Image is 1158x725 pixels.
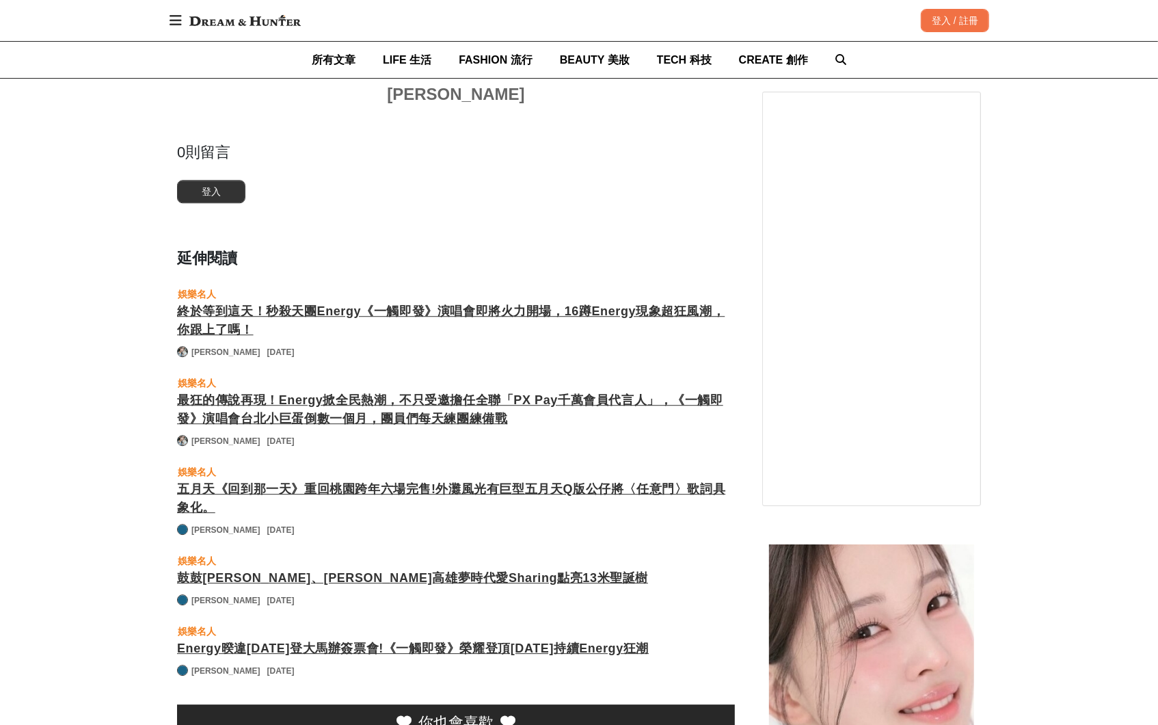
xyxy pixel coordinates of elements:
div: [DATE] [267,665,295,677]
a: 娛樂名人 [177,375,217,391]
span: FASHION 流行 [459,54,533,66]
div: 娛樂名人 [178,624,216,639]
span: TECH 科技 [657,54,712,66]
div: [DATE] [267,346,295,358]
a: Avatar [177,665,188,676]
a: [PERSON_NAME] [191,435,260,447]
div: [DATE] [267,435,295,447]
a: LIFE 生活 [383,42,431,78]
div: 娛樂名人 [178,287,216,302]
div: [DATE] [267,524,295,536]
a: [PERSON_NAME] [387,82,524,107]
div: 0 則留言 [177,141,735,163]
div: 娛樂名人 [178,375,216,391]
a: 五月天《回到那一天》重回桃園跨年六場完售!外灘風光有巨型五月天Q版公仔將〈任意門〉歌詞具象化。 [177,480,735,517]
span: BEAUTY 美妝 [560,54,630,66]
div: 延伸閱讀 [177,247,735,269]
span: 所有文章 [312,54,355,66]
a: [PERSON_NAME] [191,594,260,607]
img: Avatar [178,525,187,534]
a: TECH 科技 [657,42,712,78]
span: CREATE 創作 [739,54,808,66]
a: 最狂的傳說再現！Energy掀全民熱潮，不只受邀擔任全聯「PX Pay千萬會員代言人」，《一觸即發》演唱會台北小巨蛋倒數一個月，團員們每天練團練備戰 [177,391,735,428]
img: Avatar [178,665,187,675]
a: Avatar [177,435,188,446]
a: 娛樂名人 [177,553,217,569]
a: 娛樂名人 [177,286,217,302]
a: Avatar [177,594,188,605]
a: FASHION 流行 [459,42,533,78]
a: Energy暌違[DATE]登大馬辦簽票會!《一觸即發》榮耀登頂[DATE]持續Energy狂潮 [177,640,735,658]
a: CREATE 創作 [739,42,808,78]
a: Avatar [177,346,188,357]
div: 娛樂名人 [178,553,216,568]
img: Avatar [178,436,187,445]
a: BEAUTY 美妝 [560,42,630,78]
button: 登入 [177,180,245,203]
a: 娛樂名人 [177,623,217,640]
a: [PERSON_NAME] [191,665,260,677]
a: 娛樂名人 [177,464,217,480]
a: [PERSON_NAME] [191,346,260,358]
a: 鼓鼓[PERSON_NAME]、[PERSON_NAME]高雄夢時代愛Sharing點亮13米聖誕樹 [177,569,735,588]
img: Dream & Hunter [183,8,308,33]
a: Avatar [177,524,188,535]
a: 終於等到這天！秒殺天團Energy《一觸即發》演唱會即將火力開場，16蹲Energy現象超狂風潮，你跟上了嗎！ [177,302,735,339]
a: 所有文章 [312,42,355,78]
span: LIFE 生活 [383,54,431,66]
a: [PERSON_NAME] [191,524,260,536]
div: 娛樂名人 [178,464,216,479]
img: Avatar [178,347,187,356]
img: Avatar [178,595,187,605]
div: [DATE] [267,594,295,607]
div: 登入 / 註冊 [921,9,989,32]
